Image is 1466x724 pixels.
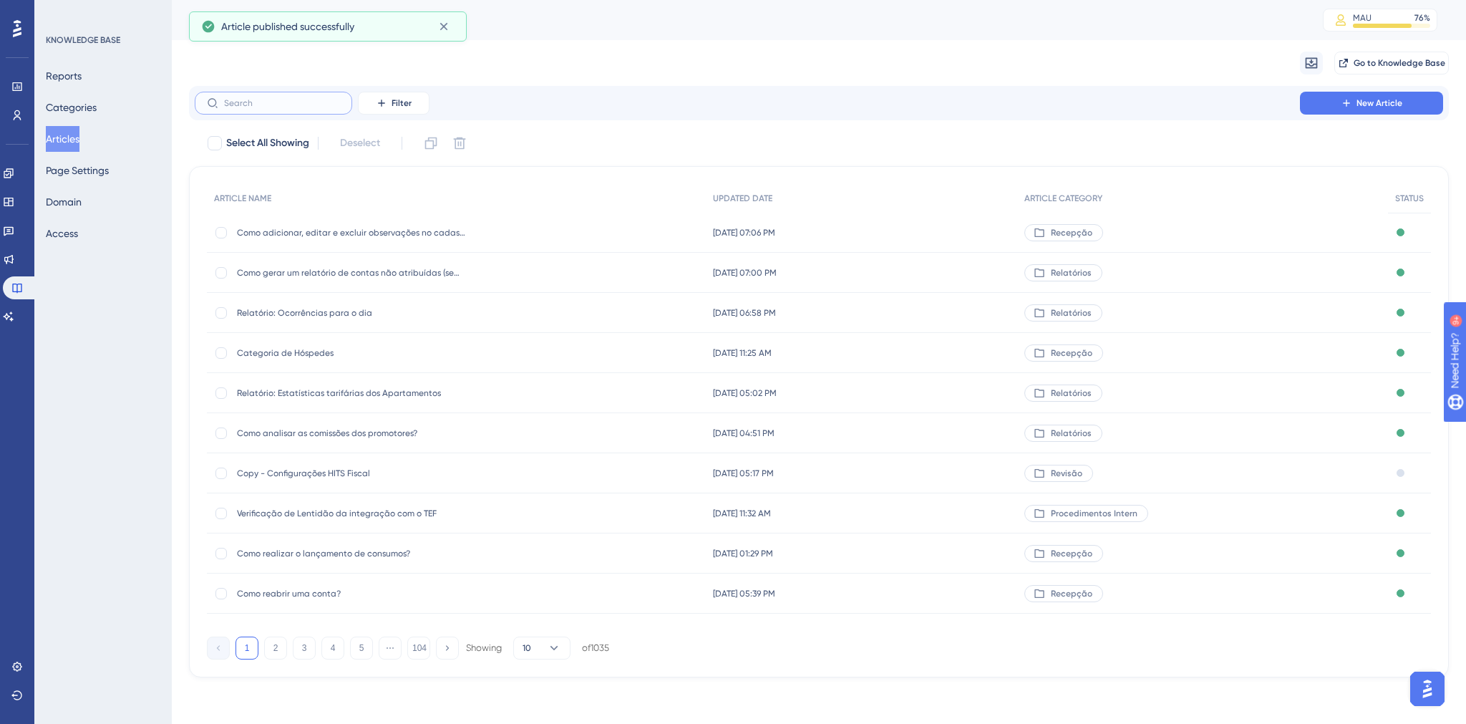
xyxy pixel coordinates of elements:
button: 1 [236,637,258,660]
span: [DATE] 07:06 PM [713,227,775,238]
span: Relatórios [1051,267,1092,279]
button: Access [46,221,78,246]
span: Como adicionar, editar e excluir observações no cadastro do hóspede? [237,227,466,238]
button: 10 [513,637,571,660]
button: Categories [46,95,97,120]
span: [DATE] 07:00 PM [713,267,777,279]
div: Showing [466,642,502,655]
span: Como gerar um relatório de contas não atribuídas (sem apartamento) [237,267,466,279]
button: Articles [46,126,79,152]
button: 104 [407,637,430,660]
span: STATUS [1395,193,1424,204]
span: Como analisar as comissões dos promotores? [237,428,466,439]
button: Page Settings [46,158,109,183]
div: KNOWLEDGE BASE [46,34,120,46]
span: [DATE] 06:58 PM [713,307,776,319]
span: Deselect [340,135,380,152]
span: Verificação de Lentidão da integração com o TEF [237,508,466,519]
iframe: UserGuiding AI Assistant Launcher [1406,667,1449,710]
span: New Article [1356,97,1402,109]
div: 76 % [1414,12,1430,24]
span: ARTICLE CATEGORY [1024,193,1102,204]
span: Relatórios [1051,428,1092,439]
span: Go to Knowledge Base [1354,57,1445,69]
span: [DATE] 04:51 PM [713,428,775,439]
button: New Article [1300,92,1443,115]
span: 10 [523,642,531,654]
span: Need Help? [34,4,89,21]
button: Domain [46,189,82,215]
div: MAU [1353,12,1372,24]
span: [DATE] 01:29 PM [713,548,773,559]
span: Categoria de Hóspedes [237,347,466,359]
span: [DATE] 05:39 PM [713,588,775,599]
span: Relatório: Estatísticas tarifárias dos Apartamentos [237,387,466,399]
button: Deselect [327,130,393,156]
input: Search [224,98,340,108]
span: Como reabrir uma conta? [237,588,466,599]
div: of 1035 [582,642,609,655]
span: Recepção [1051,548,1092,559]
div: 9+ [97,7,106,19]
span: Relatório: Ocorrências para o dia [237,307,466,319]
span: Select All Showing [226,135,309,152]
span: Procedimentos Intern [1051,508,1137,519]
span: Relatórios [1051,387,1092,399]
span: UPDATED DATE [713,193,772,204]
span: Article published successfully [221,18,354,35]
button: ⋯ [379,637,402,660]
span: Copy - Configurações HITS Fiscal [237,468,466,479]
button: 5 [350,637,373,660]
button: Go to Knowledge Base [1334,52,1449,74]
span: Filter [392,97,412,109]
div: Articles [189,10,1287,30]
button: Filter [358,92,429,115]
button: 4 [321,637,344,660]
span: Relatórios [1051,307,1092,319]
button: Reports [46,63,82,89]
span: ARTICLE NAME [214,193,271,204]
span: [DATE] 05:02 PM [713,387,777,399]
span: Recepção [1051,588,1092,599]
span: [DATE] 05:17 PM [713,468,774,479]
button: 3 [293,637,316,660]
span: Recepção [1051,227,1092,238]
span: [DATE] 11:25 AM [713,347,772,359]
button: 2 [264,637,287,660]
span: [DATE] 11:32 AM [713,508,771,519]
span: Revisão [1051,468,1082,479]
span: Recepção [1051,347,1092,359]
span: Como realizar o lançamento de consumos? [237,548,466,559]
